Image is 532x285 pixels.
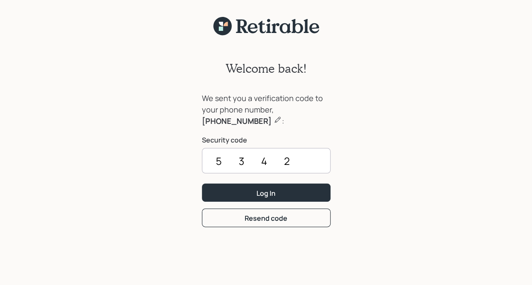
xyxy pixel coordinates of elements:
div: Resend code [245,214,287,223]
label: Security code [202,135,331,145]
button: Resend code [202,208,331,227]
b: [PHONE_NUMBER] [202,116,272,126]
h2: Welcome back! [226,61,307,76]
div: We sent you a verification code to your phone number, : [202,93,331,127]
input: •••• [202,148,331,173]
button: Log In [202,184,331,202]
div: Log In [256,189,276,198]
